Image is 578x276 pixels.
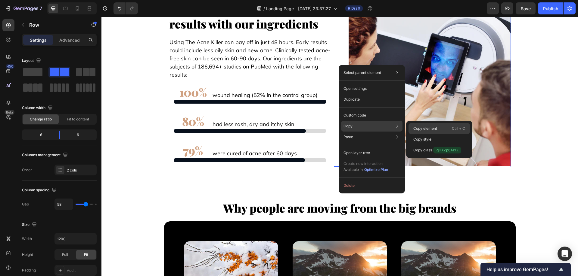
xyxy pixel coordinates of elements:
span: .gHXZp6AzrZ [433,147,461,153]
div: Order [22,167,32,173]
div: Publish [543,5,558,12]
p: Open settings [343,86,367,91]
div: Width [22,236,32,241]
p: 7 [39,5,42,12]
div: Columns management [22,151,69,159]
span: Landing Page - [DATE] 23:37:27 [266,5,331,12]
button: Optimize Plan [364,167,388,173]
p: Settings [30,37,47,43]
div: Undo/Redo [113,2,138,14]
strong: 80% [81,97,102,112]
button: Delete [341,180,402,191]
p: Copy style [413,137,431,142]
div: Column spacing [22,186,58,194]
div: Layout [22,57,42,65]
button: Publish [538,2,563,14]
div: Padding [22,268,36,273]
span: Change ratio [30,117,52,122]
button: 7 [2,2,45,14]
img: gempages_568747440534979454-ef8580ae-a12b-471a-988a-b03afc88abae.webp [72,112,225,116]
span: / [263,5,265,12]
p: Select parent element [343,70,381,75]
p: Ctrl + C [452,126,465,132]
div: 6 [65,131,95,139]
p: Open layer tree [343,150,370,156]
p: Advanced [59,37,80,43]
p: Create new interaction [343,161,388,167]
p: Copy element [413,126,437,131]
p: Copy [343,123,353,129]
div: 450 [6,64,14,69]
div: 6 [23,131,54,139]
iframe: Design area [101,17,578,276]
span: Draft [351,6,360,11]
img: gempages_568747440534979454-f2491832-a417-4994-90d6-1eaa1256ce9e.webp [72,141,225,145]
span: Full [62,252,68,257]
span: Available in [343,167,363,172]
div: Beta [5,110,14,115]
strong: 100% [78,68,105,83]
input: Auto [55,199,73,210]
p: Why people are moving from the big brands [63,184,414,198]
button: Show survey - Help us improve GemPages! [486,266,565,273]
p: Custom code [343,113,366,118]
span: Fit [84,252,88,257]
p: Row [29,21,80,29]
div: Gap [22,202,29,207]
p: Paste [343,134,353,140]
div: Column width [22,104,54,112]
span: Fit to content [67,117,89,122]
p: were cured of acne after 60 days [111,132,224,141]
span: wound healing (52% in the control group) [111,75,216,82]
div: Size [22,221,38,229]
img: gempages_568747440534979454-debe5ce4-ada8-4e0e-994a-f1efdba1e180.webp [72,83,225,87]
div: Open Intercom Messenger [558,247,572,261]
span: Help us improve GemPages! [486,267,558,272]
div: Add... [67,268,95,273]
input: Auto [55,233,96,244]
p: Using The Acne Killer can pay off in just 48 hours. Early results could include less oily skin an... [68,21,229,62]
button: Save [516,2,536,14]
p: Copy class [413,147,461,153]
div: Height [22,252,33,257]
span: Save [521,6,531,11]
p: Duplicate [343,97,360,102]
p: had less rash, dry and itchy skin [111,103,224,111]
strong: 79% [82,126,101,141]
div: 2 cols [67,168,95,173]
